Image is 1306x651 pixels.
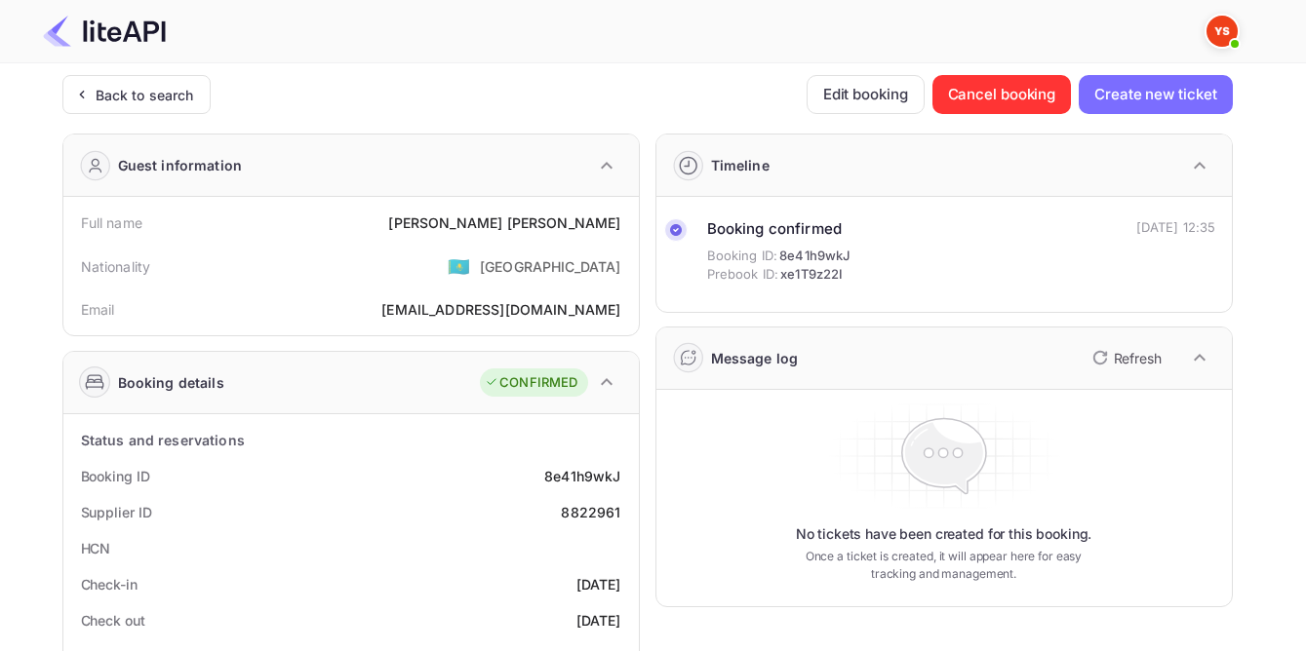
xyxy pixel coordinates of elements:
[480,256,621,277] div: [GEOGRAPHIC_DATA]
[796,524,1092,544] p: No tickets have been created for this booking.
[780,265,843,285] span: xe1T9z22I
[381,299,620,320] div: [EMAIL_ADDRESS][DOMAIN_NAME]
[932,75,1072,114] button: Cancel booking
[81,610,145,631] div: Check out
[779,247,850,266] span: 8e41h9wkJ
[81,299,115,320] div: Email
[81,212,142,233] div: Full name
[118,155,243,175] div: Guest information
[790,548,1098,583] p: Once a ticket is created, it will appear here for easy tracking and management.
[43,16,166,47] img: LiteAPI Logo
[388,212,620,233] div: [PERSON_NAME] [PERSON_NAME]
[561,502,620,522] div: 8822961
[576,610,621,631] div: [DATE]
[544,466,620,486] div: 8e41h9wkJ
[711,348,799,368] div: Message log
[707,218,851,241] div: Booking confirmed
[81,502,152,522] div: Supplier ID
[711,155,770,175] div: Timeline
[807,75,925,114] button: Edit booking
[81,430,245,450] div: Status and reservations
[81,574,138,594] div: Check-in
[707,265,779,285] span: Prebook ID:
[707,247,778,266] span: Booking ID:
[1114,348,1162,368] p: Refresh
[485,373,577,393] div: CONFIRMED
[1136,218,1216,238] div: [DATE] 12:35
[576,574,621,594] div: [DATE]
[81,466,150,486] div: Booking ID
[448,249,470,284] span: United States
[81,256,151,277] div: Nationality
[1081,342,1169,373] button: Refresh
[81,538,111,558] div: HCN
[118,372,224,393] div: Booking details
[1207,16,1238,47] img: Yandex Support
[96,85,194,105] div: Back to search
[1079,75,1232,114] button: Create new ticket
